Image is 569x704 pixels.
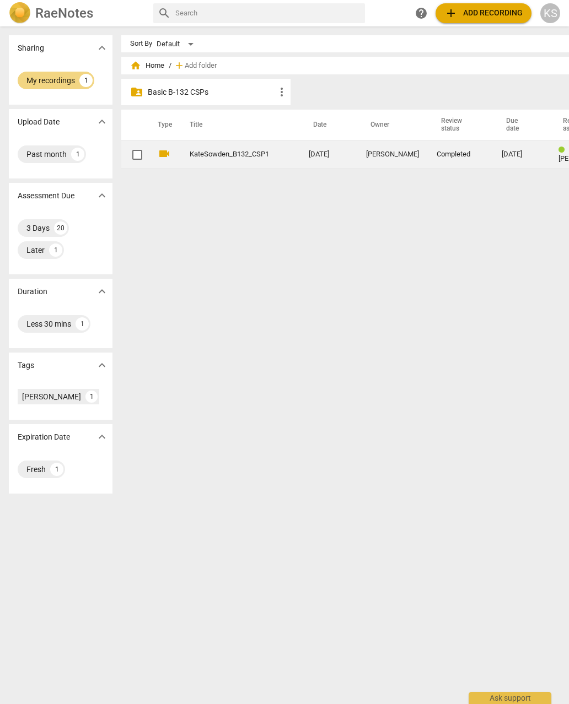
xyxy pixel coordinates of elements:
div: Sort By [130,40,152,48]
p: Basic B-132 CSPs [148,86,275,98]
a: Help [411,3,431,23]
span: Home [130,60,164,71]
a: LogoRaeNotes [9,2,144,24]
div: 20 [54,221,67,235]
span: folder_shared [130,85,143,99]
button: Show more [94,187,110,204]
span: expand_more [95,115,109,128]
span: home [130,60,141,71]
div: Default [157,35,197,53]
span: help [415,7,428,20]
button: Show more [94,357,110,373]
div: 1 [85,391,98,403]
span: expand_more [95,430,109,443]
div: [PERSON_NAME] [366,150,419,159]
div: 1 [76,317,89,331]
div: 1 [79,74,93,87]
button: Show more [94,283,110,300]
span: add [174,60,185,71]
th: Owner [357,110,428,140]
p: Tags [18,360,34,371]
span: expand_more [95,41,109,55]
input: Search [175,4,361,22]
button: KS [540,3,560,23]
div: [DATE] [502,150,541,159]
th: Review status [428,110,493,140]
button: Upload [436,3,532,23]
p: Duration [18,286,47,297]
th: Date [300,110,357,140]
div: 1 [71,148,84,161]
img: Logo [9,2,31,24]
button: Show more [94,429,110,445]
div: 1 [49,243,62,257]
div: Completed [437,150,484,159]
span: expand_more [95,189,109,202]
div: Fresh [26,464,46,475]
button: Show more [94,113,110,130]
div: Past month [26,149,67,160]
span: add [444,7,458,20]
p: Upload Date [18,116,60,128]
td: [DATE] [300,140,357,169]
span: more_vert [275,85,288,99]
p: Assessment Due [18,190,74,202]
div: Less 30 mins [26,318,71,329]
span: expand_more [95,359,109,372]
div: [PERSON_NAME] [22,391,81,402]
span: Review status: completed [559,146,569,154]
span: Add recording [444,7,523,20]
p: Sharing [18,42,44,54]
a: KateSowden_B132_CSP1 [190,150,269,159]
th: Type [149,110,176,140]
span: expand_more [95,285,109,298]
div: 3 Days [26,223,50,234]
span: Add folder [185,62,217,70]
div: 1 [50,463,63,476]
div: Later [26,245,45,256]
button: Show more [94,40,110,56]
div: My recordings [26,75,75,86]
span: videocam [158,147,171,160]
th: Due date [493,110,550,140]
th: Title [176,110,300,140]
span: / [169,62,171,70]
h2: RaeNotes [35,6,93,21]
p: Expiration Date [18,431,70,443]
div: Ask support [469,692,551,704]
span: search [158,7,171,20]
